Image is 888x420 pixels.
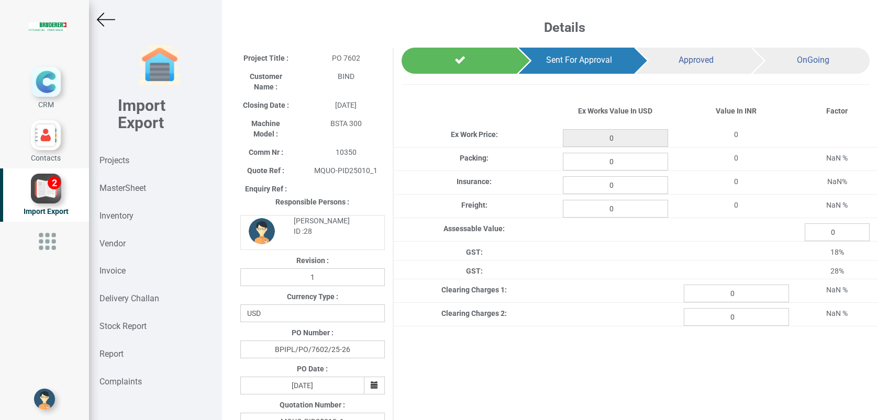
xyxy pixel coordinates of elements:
label: Quote Ref : [247,165,284,176]
strong: 28 [304,227,312,235]
span: 10350 [336,148,357,156]
label: Currency Type : [287,291,338,302]
span: NaN % [826,201,848,209]
span: Approved [679,55,714,65]
span: 0 [734,130,738,139]
strong: MasterSheet [99,183,146,193]
span: NaN % [826,286,848,294]
label: Customer Name : [240,71,291,92]
label: Quotation Number : [280,400,345,410]
label: Packing: [460,153,489,163]
strong: Projects [99,155,129,165]
label: Clearing Charges 2: [441,308,507,319]
label: Ex Work Price: [451,129,498,140]
label: Responsible Persons : [275,197,349,207]
span: 0 [734,177,738,186]
label: Ex Works Value In USD [578,106,652,116]
label: Assessable Value: [443,223,505,234]
span: 28% [830,267,844,275]
strong: Inventory [99,211,134,221]
b: Details [544,20,585,35]
span: Import Export [24,207,69,215]
span: PO 7602 [332,54,360,62]
label: Freight: [461,200,487,210]
span: CRM [38,100,54,109]
label: Insurance: [457,176,492,187]
span: MQUO-PID25010_1 [314,166,378,175]
span: BSTA 300 [330,119,362,128]
label: Value In INR [716,106,757,116]
span: NaN % [826,309,848,317]
label: Project Title : [243,53,288,63]
label: Comm Nr : [249,147,283,157]
label: Machine Model : [240,118,291,139]
strong: Vendor [99,239,126,248]
span: Contacts [31,154,61,162]
span: Sent For Approval [546,55,612,65]
img: garage-closed.png [139,44,181,86]
strong: Delivery Challan [99,293,159,303]
label: Closing Date : [243,100,289,110]
label: PO Number : [292,327,334,338]
span: 18% [830,248,844,256]
strong: Report [99,349,124,359]
strong: Complaints [99,377,142,387]
label: Revision : [296,255,329,266]
span: OnGoing [797,55,829,65]
strong: Stock Report [99,321,147,331]
span: BIND [338,72,354,81]
span: NaN % [826,154,848,162]
b: Import Export [118,96,165,132]
span: 0 [734,201,738,209]
label: PO Date : [297,364,328,374]
label: GST: [466,266,483,276]
label: GST: [466,247,483,257]
label: Enquiry Ref : [245,184,287,194]
img: DP [249,218,275,244]
span: NaN% [827,177,847,186]
label: Clearing Charges 1: [441,285,507,295]
strong: Invoice [99,266,126,276]
input: Revision [240,268,385,286]
input: PO Number [240,340,385,358]
label: Factor [826,106,848,116]
div: 2 [48,176,61,189]
span: 0 [734,154,738,162]
span: [DATE] [335,101,357,109]
div: [PERSON_NAME] ID : [286,215,376,236]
